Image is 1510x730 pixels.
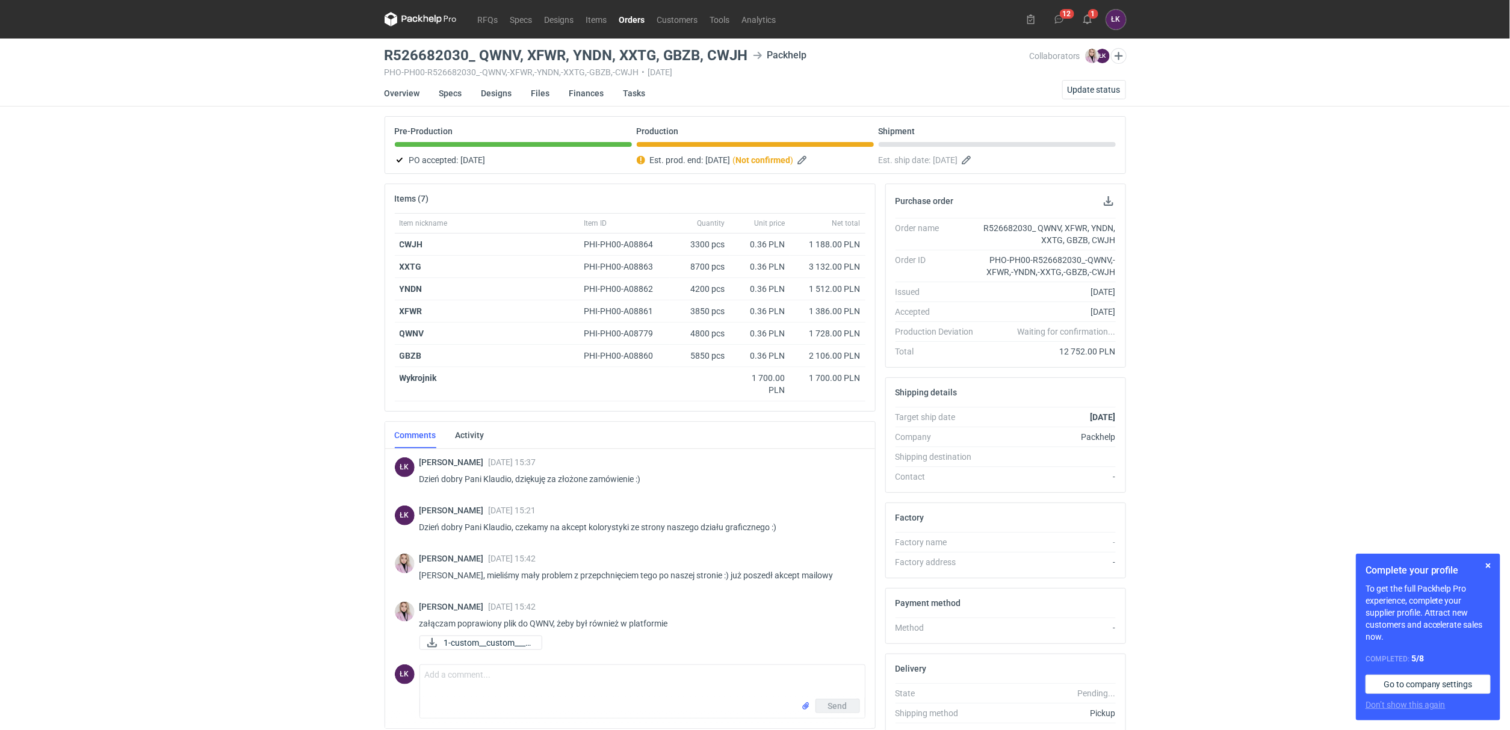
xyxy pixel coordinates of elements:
h2: Purchase order [896,196,954,206]
a: Customers [651,12,704,26]
a: GBZB [400,351,422,360]
a: YNDN [400,284,422,294]
div: Łukasz Kowalski [395,506,415,525]
a: Finances [569,80,604,107]
div: Pickup [983,707,1116,719]
span: Net total [832,218,861,228]
a: Tools [704,12,736,26]
button: Send [815,699,860,713]
a: QWNV [400,329,424,338]
a: Designs [539,12,580,26]
div: 0.36 PLN [735,305,785,317]
div: PHI-PH00-A08860 [584,350,665,362]
button: Skip for now [1481,558,1496,573]
span: • [642,67,645,77]
div: 4200 pcs [670,278,730,300]
div: Accepted [896,306,983,318]
div: 12 752.00 PLN [983,345,1116,357]
div: 3850 pcs [670,300,730,323]
button: Download PO [1101,194,1116,208]
p: To get the full Packhelp Pro experience, complete your supplier profile. Attract new customers an... [1366,583,1491,643]
figcaption: ŁK [395,457,415,477]
div: Target ship date [896,411,983,423]
div: Company [896,431,983,443]
div: PHI-PH00-A08864 [584,238,665,250]
h2: Payment method [896,598,961,608]
div: State [896,687,983,699]
div: PO accepted: [395,153,632,167]
div: 1 188.00 PLN [795,238,861,250]
div: 1 386.00 PLN [795,305,861,317]
div: PHI-PH00-A08863 [584,261,665,273]
strong: 5 / 8 [1411,654,1424,663]
a: RFQs [472,12,504,26]
a: Tasks [623,80,646,107]
span: [DATE] 15:21 [489,506,536,515]
strong: Wykrojnik [400,373,437,383]
button: Edit collaborators [1110,48,1126,64]
span: [DATE] [706,153,731,167]
span: Collaborators [1029,51,1080,61]
p: załączam poprawiony plik do QWNV, żeby był również w platformie [419,616,856,631]
a: XXTG [400,262,422,271]
div: 3300 pcs [670,234,730,256]
div: PHO-PH00-R526682030_-QWNV,-XFWR,-YNDN,-XXTG,-GBZB,-CWJH [983,254,1116,278]
div: Shipping destination [896,451,983,463]
button: 1 [1078,10,1097,29]
div: Total [896,345,983,357]
span: Send [828,702,847,710]
em: Waiting for confirmation... [1017,326,1115,338]
div: 3 132.00 PLN [795,261,861,273]
h2: Items (7) [395,194,429,203]
div: 0.36 PLN [735,327,785,339]
figcaption: ŁK [1095,49,1110,63]
div: Completed: [1366,652,1491,665]
a: Designs [481,80,512,107]
div: - [983,471,1116,483]
svg: Packhelp Pro [385,12,457,26]
div: R526682030_ QWNV, XFWR, YNDN, XXTG, GBZB, CWJH [983,222,1116,246]
span: Item ID [584,218,607,228]
span: 1-custom__custom____... [444,636,532,649]
div: - [983,622,1116,634]
a: Orders [613,12,651,26]
div: Packhelp [983,431,1116,443]
div: 0.36 PLN [735,238,785,250]
strong: CWJH [400,240,423,249]
div: 1 728.00 PLN [795,327,861,339]
div: 0.36 PLN [735,350,785,362]
p: Shipment [879,126,915,136]
button: Don’t show this again [1366,699,1446,711]
p: Dzień dobry Pani Klaudio, dziękuję za złożone zamówienie :) [419,472,856,486]
span: Unit price [755,218,785,228]
span: [PERSON_NAME] [419,457,489,467]
div: [DATE] [983,306,1116,318]
div: Shipping method [896,707,983,719]
a: Analytics [736,12,782,26]
img: Klaudia Wiśniewska [395,554,415,574]
div: Factory address [896,556,983,568]
a: Specs [504,12,539,26]
span: [PERSON_NAME] [419,554,489,563]
div: 1 512.00 PLN [795,283,861,295]
span: [PERSON_NAME] [419,602,489,611]
span: [DATE] 15:37 [489,457,536,467]
em: ) [791,155,794,165]
button: Update status [1062,80,1126,99]
figcaption: ŁK [1106,10,1126,29]
div: Order name [896,222,983,246]
div: PHI-PH00-A08861 [584,305,665,317]
span: [DATE] 15:42 [489,602,536,611]
em: ( [733,155,736,165]
span: Quantity [698,218,725,228]
img: Klaudia Wiśniewska [395,602,415,622]
em: Pending... [1077,688,1115,698]
div: Łukasz Kowalski [1106,10,1126,29]
div: - [983,536,1116,548]
a: XFWR [400,306,422,316]
div: PHI-PH00-A08862 [584,283,665,295]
